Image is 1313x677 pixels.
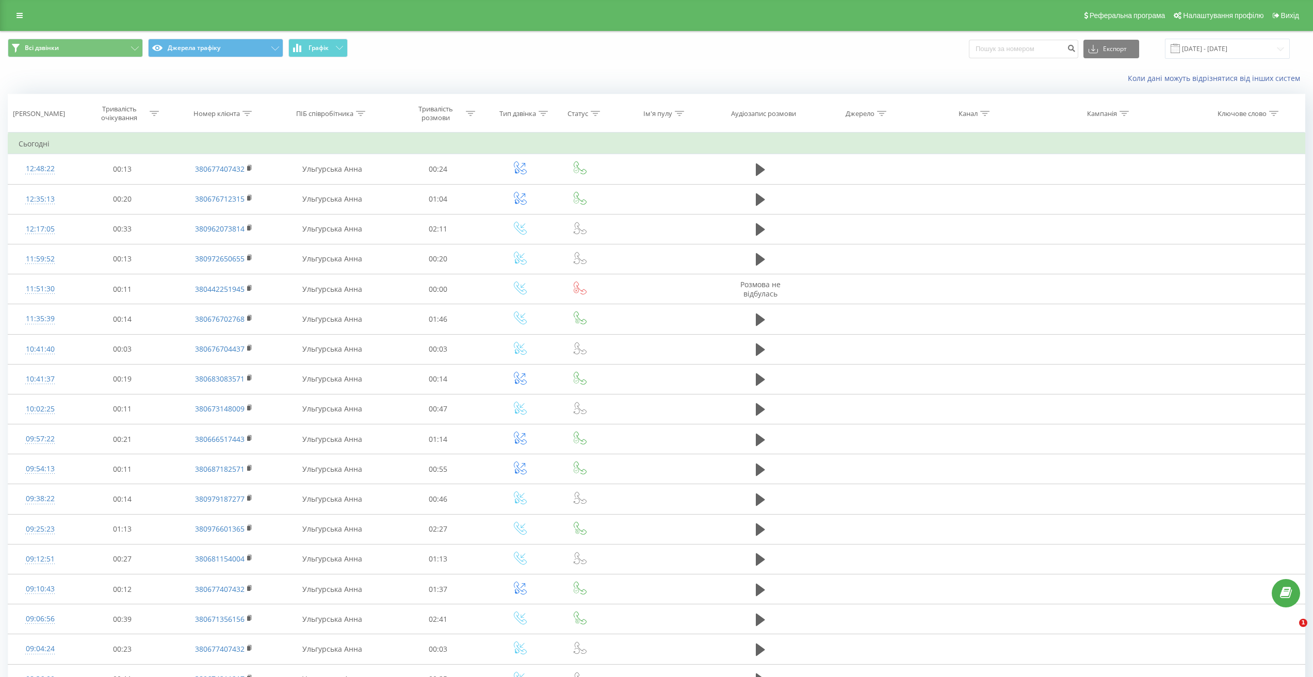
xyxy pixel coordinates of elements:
div: Тривалість розмови [408,105,463,122]
div: 11:59:52 [19,249,62,269]
div: 09:25:23 [19,519,62,539]
div: 11:51:30 [19,279,62,299]
td: Ульгурська Анна [276,364,388,394]
td: Ульгурська Анна [276,394,388,424]
td: Ульгурська Анна [276,154,388,184]
td: Ульгурська Анна [276,424,388,454]
a: 380962073814 [195,224,245,234]
div: 09:54:13 [19,459,62,479]
td: Ульгурська Анна [276,634,388,664]
td: 00:20 [72,184,172,214]
div: Тривалість очікування [92,105,147,122]
td: 00:11 [72,394,172,424]
button: Всі дзвінки [8,39,143,57]
div: 09:12:51 [19,549,62,569]
a: 380666517443 [195,434,245,444]
a: 380976601365 [195,524,245,534]
span: Всі дзвінки [25,44,59,52]
div: Канал [959,109,978,118]
td: 02:27 [388,514,488,544]
td: 00:11 [72,274,172,304]
td: Ульгурська Анна [276,604,388,634]
a: 380687182571 [195,464,245,474]
a: 380676712315 [195,194,245,204]
td: 00:24 [388,154,488,184]
div: 09:10:43 [19,579,62,599]
button: Експорт [1083,40,1139,58]
td: Ульгурська Анна [276,454,388,484]
td: Ульгурська Анна [276,544,388,574]
a: 380972650655 [195,254,245,263]
div: 10:41:37 [19,369,62,389]
td: Ульгурська Анна [276,334,388,364]
td: 00:12 [72,574,172,604]
div: 09:04:24 [19,639,62,659]
button: Джерела трафіку [148,39,283,57]
a: 380677407432 [195,644,245,654]
td: 02:11 [388,214,488,244]
td: 00:14 [72,484,172,514]
td: 00:27 [72,544,172,574]
td: Ульгурська Анна [276,244,388,274]
td: 00:11 [72,454,172,484]
a: 380677407432 [195,164,245,174]
td: 00:33 [72,214,172,244]
div: 09:57:22 [19,429,62,449]
a: 380676704437 [195,344,245,354]
a: 380677407432 [195,584,245,594]
td: Ульгурська Анна [276,184,388,214]
div: [PERSON_NAME] [13,109,65,118]
td: Ульгурська Анна [276,574,388,604]
td: 00:55 [388,454,488,484]
span: Налаштування профілю [1183,11,1263,20]
td: 00:19 [72,364,172,394]
td: 01:13 [72,514,172,544]
div: 11:35:39 [19,309,62,329]
span: Вихід [1281,11,1299,20]
div: Ім'я пулу [643,109,672,118]
input: Пошук за номером [969,40,1078,58]
div: 12:35:13 [19,189,62,209]
td: 00:03 [72,334,172,364]
div: 09:38:22 [19,489,62,509]
a: 380979187277 [195,494,245,504]
div: 12:48:22 [19,159,62,179]
a: 380673148009 [195,404,245,414]
button: Графік [288,39,348,57]
div: Тип дзвінка [499,109,536,118]
td: 00:21 [72,424,172,454]
td: 00:23 [72,634,172,664]
span: 1 [1299,619,1307,627]
td: 02:41 [388,604,488,634]
td: Ульгурська Анна [276,214,388,244]
td: 00:03 [388,334,488,364]
iframe: Intercom live chat [1278,619,1303,643]
a: 380671356156 [195,614,245,624]
a: 380681154004 [195,554,245,564]
div: Аудіозапис розмови [731,109,796,118]
td: 00:20 [388,244,488,274]
td: Ульгурська Анна [276,514,388,544]
td: 01:46 [388,304,488,334]
td: Ульгурська Анна [276,484,388,514]
div: 10:02:25 [19,399,62,419]
span: Розмова не відбулась [740,279,781,299]
a: 380676702768 [195,314,245,324]
div: Ключове слово [1218,109,1267,118]
td: 01:37 [388,574,488,604]
div: 10:41:40 [19,339,62,359]
td: 00:14 [72,304,172,334]
td: 00:13 [72,244,172,274]
td: 00:13 [72,154,172,184]
div: Номер клієнта [193,109,240,118]
td: 00:00 [388,274,488,304]
a: 380683083571 [195,374,245,384]
td: 00:03 [388,634,488,664]
td: 00:46 [388,484,488,514]
td: Ульгурська Анна [276,274,388,304]
div: Статус [568,109,588,118]
div: ПІБ співробітника [296,109,353,118]
td: 01:04 [388,184,488,214]
a: 380442251945 [195,284,245,294]
td: 00:14 [388,364,488,394]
